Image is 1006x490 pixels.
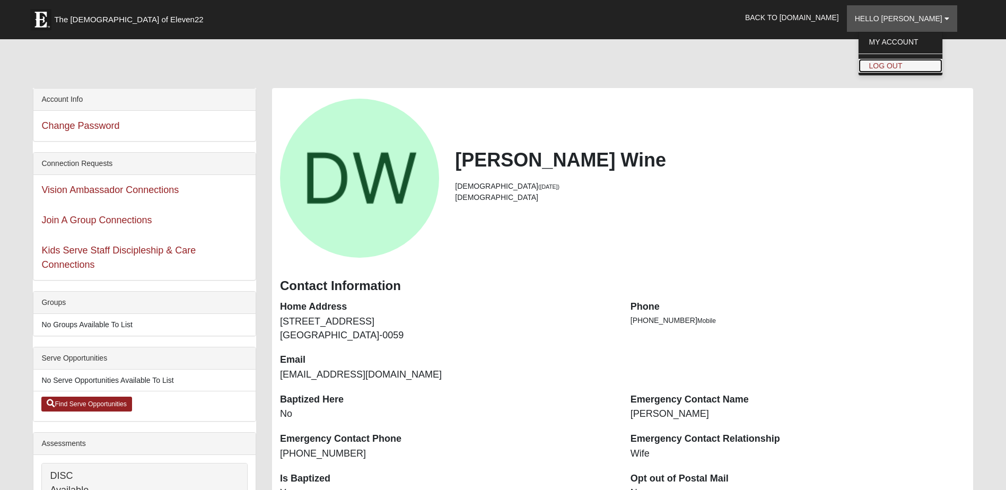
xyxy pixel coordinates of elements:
a: The [DEMOGRAPHIC_DATA] of Eleven22 [25,4,237,30]
a: Vision Ambassador Connections [41,185,179,195]
li: No Groups Available To List [33,314,256,336]
li: [PHONE_NUMBER] [631,315,965,326]
img: Eleven22 logo [30,9,51,30]
dd: [PHONE_NUMBER] [280,447,615,461]
dt: Emergency Contact Name [631,393,965,407]
span: Hello [PERSON_NAME] [855,14,942,23]
a: Kids Serve Staff Discipleship & Care Connections [41,245,196,270]
a: Change Password [41,120,119,131]
div: Connection Requests [33,153,256,175]
div: Groups [33,292,256,314]
li: No Serve Opportunities Available To List [33,370,256,391]
h2: [PERSON_NAME] Wine [455,148,965,171]
a: Join A Group Connections [41,215,152,225]
dd: Wife [631,447,965,461]
li: [DEMOGRAPHIC_DATA] [455,181,965,192]
div: Account Info [33,89,256,111]
a: Find Serve Opportunities [41,397,132,412]
li: [DEMOGRAPHIC_DATA] [455,192,965,203]
div: Serve Opportunities [33,347,256,370]
dt: Home Address [280,300,615,314]
span: Mobile [697,317,716,325]
span: The [DEMOGRAPHIC_DATA] of Eleven22 [54,14,203,25]
h3: Contact Information [280,278,965,294]
dt: Emergency Contact Phone [280,432,615,446]
dt: Phone [631,300,965,314]
dd: [PERSON_NAME] [631,407,965,421]
div: Assessments [33,433,256,455]
a: My Account [859,35,942,49]
dt: Emergency Contact Relationship [631,432,965,446]
dd: [EMAIL_ADDRESS][DOMAIN_NAME] [280,368,615,382]
small: ([DATE]) [538,183,559,190]
a: Log Out [859,59,942,73]
a: View Fullsize Photo [280,99,439,258]
a: Hello [PERSON_NAME] [847,5,957,32]
dt: Opt out of Postal Mail [631,472,965,486]
dd: No [280,407,615,421]
dt: Is Baptized [280,472,615,486]
a: Back to [DOMAIN_NAME] [737,4,847,31]
dt: Email [280,353,615,367]
dt: Baptized Here [280,393,615,407]
dd: [STREET_ADDRESS] [GEOGRAPHIC_DATA]-0059 [280,315,615,342]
